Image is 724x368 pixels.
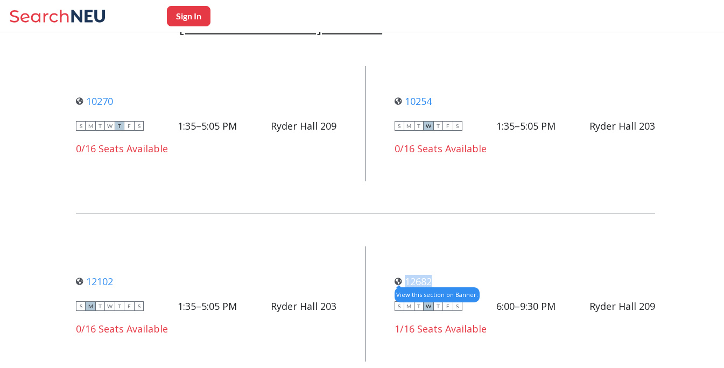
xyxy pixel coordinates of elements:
[115,121,124,131] span: T
[433,301,443,311] span: T
[414,121,424,131] span: T
[271,300,336,312] div: Ryder Hall 203
[453,121,462,131] span: S
[561,21,655,34] div: FALL 2025
[86,121,95,131] span: M
[134,121,144,131] span: S
[404,121,414,131] span: M
[76,143,336,154] div: 0/16 Seats Available
[76,323,336,335] div: 0/16 Seats Available
[424,301,433,311] span: W
[433,121,443,131] span: T
[414,301,424,311] span: T
[134,301,144,311] span: S
[76,275,113,288] a: 12102
[395,323,655,335] div: 1/16 Seats Available
[443,121,453,131] span: F
[395,143,655,154] div: 0/16 Seats Available
[271,120,336,132] div: Ryder Hall 209
[496,120,556,132] div: 1:35–5:05 PM
[76,301,86,311] span: S
[76,121,86,131] span: S
[76,21,396,34] div: SECTIONS FOR
[178,120,237,132] div: 1:35–5:05 PM
[404,301,414,311] span: M
[124,121,134,131] span: F
[115,301,124,311] span: T
[76,95,113,108] a: 10270
[179,21,382,33] div: [GEOGRAPHIC_DATA] CAMPUS
[395,301,404,311] span: S
[443,301,453,311] span: F
[453,301,462,311] span: S
[105,121,115,131] span: W
[395,121,404,131] span: S
[95,301,105,311] span: T
[589,120,655,132] div: Ryder Hall 203
[589,300,655,312] div: Ryder Hall 209
[178,300,237,312] div: 1:35–5:05 PM
[105,301,115,311] span: W
[124,301,134,311] span: F
[424,121,433,131] span: W
[167,6,210,26] button: Sign In
[86,301,95,311] span: M
[395,95,432,108] a: 10254
[395,275,432,288] a: 12682
[496,300,556,312] div: 6:00–9:30 PM
[95,121,105,131] span: T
